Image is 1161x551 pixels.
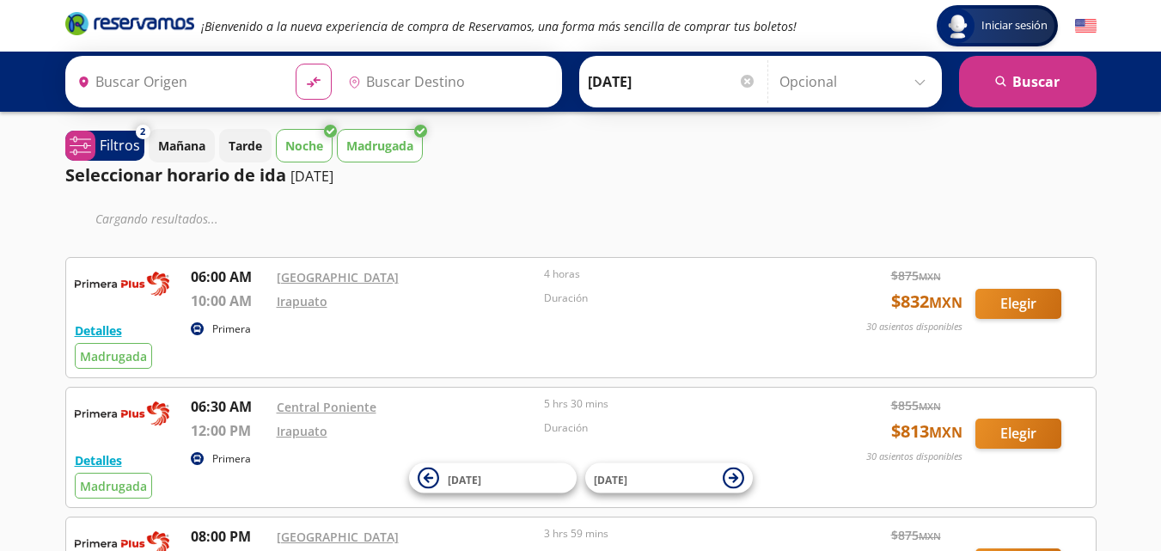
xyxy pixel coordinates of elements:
[891,419,962,444] span: $ 813
[866,320,962,334] p: 30 asientos disponibles
[1075,15,1097,37] button: English
[191,266,268,287] p: 06:00 AM
[70,60,282,103] input: Buscar Origen
[891,289,962,315] span: $ 832
[95,211,218,227] em: Cargando resultados ...
[585,463,753,493] button: [DATE]
[448,472,481,487] span: [DATE]
[337,129,423,162] button: Madrugada
[277,269,399,285] a: [GEOGRAPHIC_DATA]
[75,396,169,431] img: RESERVAMOS
[975,17,1054,34] span: Iniciar sesión
[191,526,268,547] p: 08:00 PM
[75,321,122,340] button: Detalles
[65,162,286,188] p: Seleccionar horario de ida
[891,396,941,414] span: $ 855
[975,289,1061,319] button: Elegir
[80,478,147,494] span: Madrugada
[276,129,333,162] button: Noche
[919,530,941,542] small: MXN
[277,399,376,415] a: Central Poniente
[65,10,194,36] i: Brand Logo
[158,137,205,155] p: Mañana
[544,396,804,412] p: 5 hrs 30 mins
[544,291,804,306] p: Duración
[544,526,804,542] p: 3 hrs 59 mins
[959,56,1097,107] button: Buscar
[140,125,145,139] span: 2
[588,60,756,103] input: Elegir Fecha
[80,348,147,364] span: Madrugada
[149,129,215,162] button: Mañana
[341,60,553,103] input: Buscar Destino
[219,129,272,162] button: Tarde
[201,18,797,34] em: ¡Bienvenido a la nueva experiencia de compra de Reservamos, una forma más sencilla de comprar tus...
[919,400,941,413] small: MXN
[65,131,144,161] button: 2Filtros
[277,529,399,545] a: [GEOGRAPHIC_DATA]
[929,423,962,442] small: MXN
[191,291,268,311] p: 10:00 AM
[866,450,962,464] p: 30 asientos disponibles
[929,293,962,312] small: MXN
[100,135,140,156] p: Filtros
[290,166,333,187] p: [DATE]
[544,420,804,436] p: Duración
[779,60,933,103] input: Opcional
[75,266,169,301] img: RESERVAMOS
[975,419,1061,449] button: Elegir
[277,293,327,309] a: Irapuato
[229,137,262,155] p: Tarde
[594,472,627,487] span: [DATE]
[891,266,941,285] span: $ 875
[891,526,941,544] span: $ 875
[285,137,323,155] p: Noche
[212,451,251,467] p: Primera
[544,266,804,282] p: 4 horas
[75,451,122,469] button: Detalles
[212,321,251,337] p: Primera
[65,10,194,41] a: Brand Logo
[346,137,413,155] p: Madrugada
[191,396,268,417] p: 06:30 AM
[277,423,327,439] a: Irapuato
[191,420,268,441] p: 12:00 PM
[919,270,941,283] small: MXN
[409,463,577,493] button: [DATE]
